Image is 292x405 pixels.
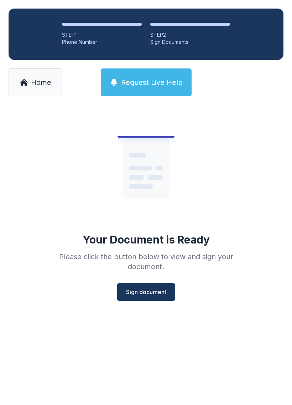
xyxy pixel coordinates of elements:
div: Sign Documents [150,39,230,46]
div: Phone Number [62,39,142,46]
span: Sign document [126,288,166,296]
div: Your Document is Ready [83,233,210,246]
div: STEP 2 [150,31,230,39]
span: Request Live Help [121,77,183,87]
div: Please click the button below to view and sign your document. [43,252,249,272]
span: Home [31,77,51,87]
div: STEP 1 [62,31,142,39]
